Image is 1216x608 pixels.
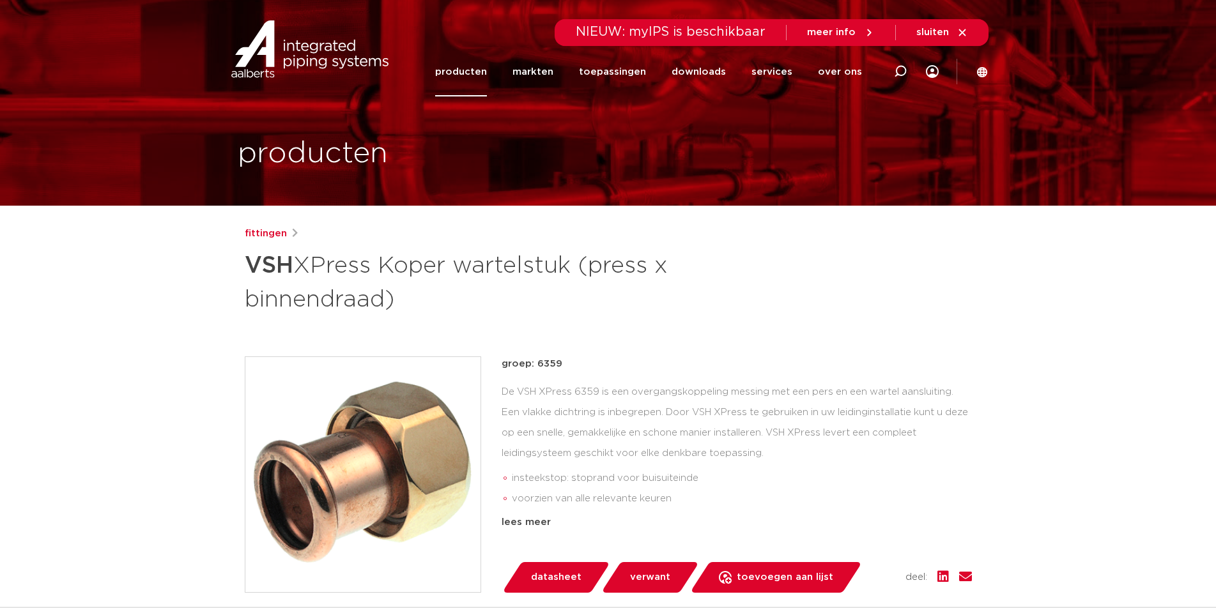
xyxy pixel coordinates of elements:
[512,489,972,509] li: voorzien van alle relevante keuren
[601,562,699,593] a: verwant
[916,27,949,37] span: sluiten
[531,567,581,588] span: datasheet
[435,47,862,96] nav: Menu
[579,47,646,96] a: toepassingen
[502,515,972,530] div: lees meer
[737,567,833,588] span: toevoegen aan lijst
[916,27,968,38] a: sluiten
[576,26,766,38] span: NIEUW: myIPS is beschikbaar
[238,133,388,174] h1: producten
[751,47,792,96] a: services
[502,356,972,372] p: groep: 6359
[502,382,972,510] div: De VSH XPress 6359 is een overgangskoppeling messing met een pers en een wartel aansluiting. Een ...
[245,226,287,241] a: fittingen
[818,47,862,96] a: over ons
[245,247,725,315] h1: XPress Koper wartelstuk (press x binnendraad)
[512,468,972,489] li: insteekstop: stoprand voor buisuiteinde
[672,47,726,96] a: downloads
[512,47,553,96] a: markten
[512,509,972,529] li: Leak Before Pressed-functie
[435,47,487,96] a: producten
[905,570,927,585] span: deel:
[245,254,293,277] strong: VSH
[807,27,856,37] span: meer info
[630,567,670,588] span: verwant
[502,562,610,593] a: datasheet
[245,357,481,592] img: Product Image for VSH XPress Koper wartelstuk (press x binnendraad)
[807,27,875,38] a: meer info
